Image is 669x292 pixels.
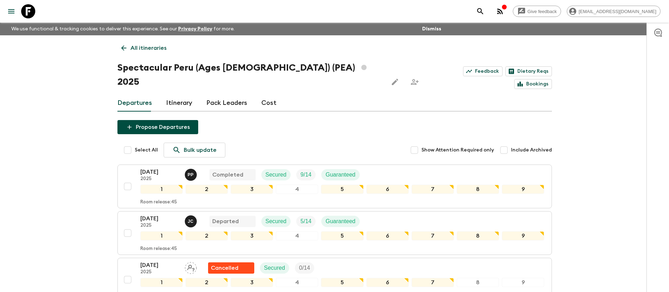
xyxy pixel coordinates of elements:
[408,75,422,89] span: Share this itinerary
[140,176,179,182] p: 2025
[575,9,660,14] span: [EMAIL_ADDRESS][DOMAIN_NAME]
[140,231,183,240] div: 1
[186,185,228,194] div: 2
[264,264,285,272] p: Secured
[261,216,291,227] div: Secured
[135,147,158,154] span: Select All
[231,231,273,240] div: 3
[295,262,314,274] div: Trip Fill
[505,66,552,76] a: Dietary Reqs
[326,217,355,226] p: Guaranteed
[130,44,166,52] p: All itineraries
[300,217,311,226] p: 5 / 14
[296,216,316,227] div: Trip Fill
[186,278,228,287] div: 2
[326,171,355,179] p: Guaranteed
[366,278,409,287] div: 6
[184,146,217,154] p: Bulk update
[261,169,291,180] div: Secured
[412,185,454,194] div: 7
[8,23,237,35] p: We use functional & tracking cookies to deliver this experience. See our for more.
[231,185,273,194] div: 3
[299,264,310,272] p: 0 / 14
[276,278,318,287] div: 4
[260,262,290,274] div: Secured
[366,231,409,240] div: 6
[186,231,228,240] div: 2
[4,4,18,18] button: menu
[412,231,454,240] div: 7
[140,168,179,176] p: [DATE]
[211,264,238,272] p: Cancelled
[502,278,544,287] div: 9
[321,278,363,287] div: 5
[261,95,276,112] a: Cost
[140,214,179,223] p: [DATE]
[178,26,212,31] a: Privacy Policy
[212,171,243,179] p: Completed
[140,261,179,269] p: [DATE]
[366,185,409,194] div: 6
[524,9,561,14] span: Give feedback
[117,165,552,208] button: [DATE]2025Pabel PerezCompletedSecuredTrip FillGuaranteed123456789Room release:45
[457,231,499,240] div: 8
[164,143,225,157] a: Bulk update
[276,231,318,240] div: 4
[514,79,552,89] a: Bookings
[388,75,402,89] button: Edit this itinerary
[502,231,544,240] div: 9
[185,217,198,223] span: Julio Camacho
[117,120,198,134] button: Propose Departures
[502,185,544,194] div: 9
[321,231,363,240] div: 5
[140,269,179,275] p: 2025
[457,278,499,287] div: 8
[140,185,183,194] div: 1
[117,61,382,89] h1: Spectacular Peru (Ages [DEMOGRAPHIC_DATA]) (PEA) 2025
[166,95,192,112] a: Itinerary
[473,4,487,18] button: search adventures
[140,278,183,287] div: 1
[117,211,552,255] button: [DATE]2025Julio CamachoDepartedSecuredTrip FillGuaranteed123456789Room release:45
[117,41,170,55] a: All itineraries
[140,223,179,228] p: 2025
[140,199,177,205] p: Room release: 45
[567,6,661,17] div: [EMAIL_ADDRESS][DOMAIN_NAME]
[463,66,503,76] a: Feedback
[140,246,177,252] p: Room release: 45
[513,6,561,17] a: Give feedback
[266,171,287,179] p: Secured
[185,171,198,177] span: Pabel Perez
[412,278,454,287] div: 7
[457,185,499,194] div: 8
[117,95,152,112] a: Departures
[266,217,287,226] p: Secured
[421,147,494,154] span: Show Attention Required only
[276,185,318,194] div: 4
[208,262,254,274] div: Flash Pack cancellation
[321,185,363,194] div: 5
[231,278,273,287] div: 3
[206,95,247,112] a: Pack Leaders
[300,171,311,179] p: 9 / 14
[511,147,552,154] span: Include Archived
[212,217,239,226] p: Departed
[296,169,316,180] div: Trip Fill
[420,24,443,34] button: Dismiss
[185,264,197,270] span: Assign pack leader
